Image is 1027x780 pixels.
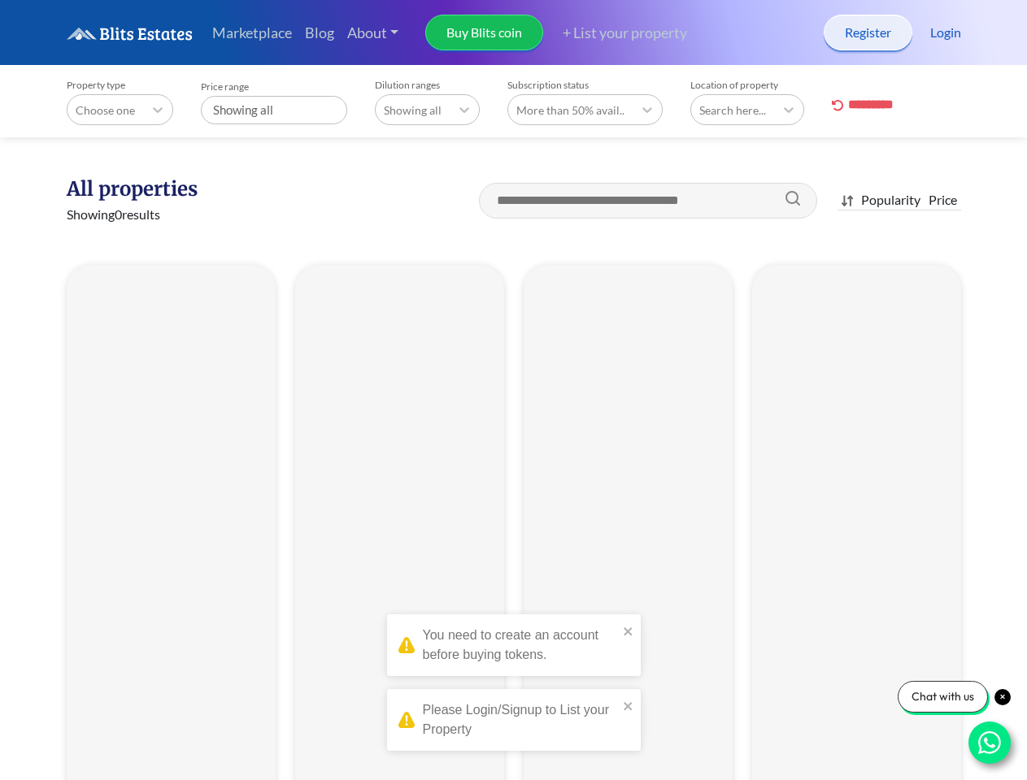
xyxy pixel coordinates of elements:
[423,700,618,739] div: Please Login/Signup to List your Property
[341,15,406,50] a: About
[623,695,634,715] button: close
[201,80,347,93] label: Price range
[67,206,160,222] span: Showing 0 results
[201,96,347,124] div: Showing all
[298,15,341,50] a: Blog
[543,22,687,44] a: + List your property
[929,190,957,210] div: Price
[930,23,961,42] a: Login
[824,15,912,50] a: Register
[898,681,988,713] div: Chat with us
[425,15,543,50] a: Buy Blits coin
[375,79,480,91] label: Dilution ranges
[690,79,804,91] label: Location of property
[507,79,663,91] label: Subscription status
[861,190,920,210] div: Popularity
[623,621,634,640] button: close
[67,79,173,91] label: Property type
[423,626,618,665] div: You need to create an account before buying tokens.
[67,176,276,201] h1: All properties
[206,15,298,50] a: Marketplace
[67,27,193,41] img: logo.6a08bd47fd1234313fe35534c588d03a.svg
